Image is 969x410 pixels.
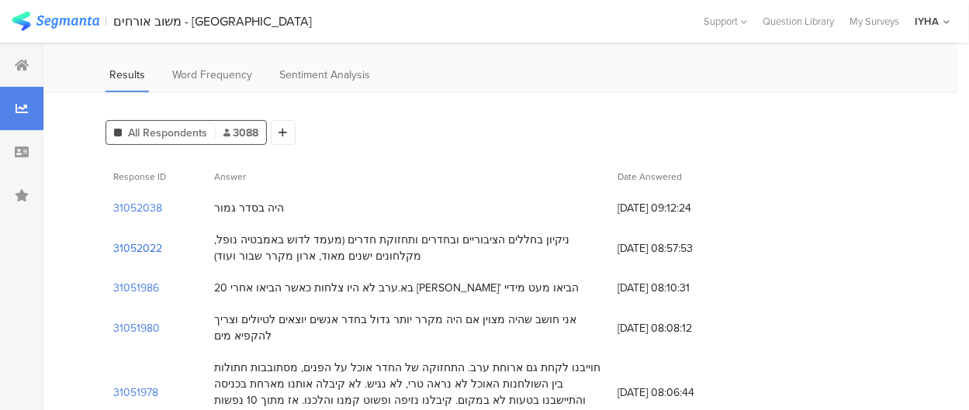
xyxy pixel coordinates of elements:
section: 31051978 [113,384,158,401]
div: היה בסדר גמור [214,200,284,216]
span: [DATE] 08:08:12 [618,320,742,336]
a: Question Library [755,14,842,29]
section: 31051986 [113,280,159,296]
section: 31052038 [113,200,162,216]
section: 31052022 [113,240,162,257]
span: Response ID [113,170,166,184]
img: segmanta logo [12,12,99,31]
a: My Surveys [842,14,907,29]
span: [DATE] 08:10:31 [618,280,742,296]
span: Date Answered [618,170,682,184]
span: All Respondents [128,125,207,141]
span: [DATE] 09:12:24 [618,200,742,216]
span: [DATE] 08:06:44 [618,384,742,401]
div: ניקיון בחללים הציבוריים ובחדרים ותחזוקת חדרים (מעמד לדוש באמבטיה נופל, מקלחונים ישנים מאוד, ארון ... [214,232,602,264]
span: 3088 [223,125,258,141]
div: Support [704,9,747,33]
span: Sentiment Analysis [279,67,370,83]
div: IYHA [915,14,939,29]
div: משוב אורחים - [GEOGRAPHIC_DATA] [114,14,313,29]
span: Answer [214,170,246,184]
div: בא.ערב לא היו צלחות כאשר הביאו אחרי 20 [PERSON_NAME]' הביאו מעט מידיי [214,280,579,296]
span: [DATE] 08:57:53 [618,240,742,257]
div: | [106,12,108,30]
span: Results [109,67,145,83]
span: Word Frequency [172,67,252,83]
div: אני חושב שהיה מצוין אם היה מקרר יותר גדול בחדר אנשים יוצאים לטיולים וצריך להקפיא מים [214,312,602,344]
section: 31051980 [113,320,160,336]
